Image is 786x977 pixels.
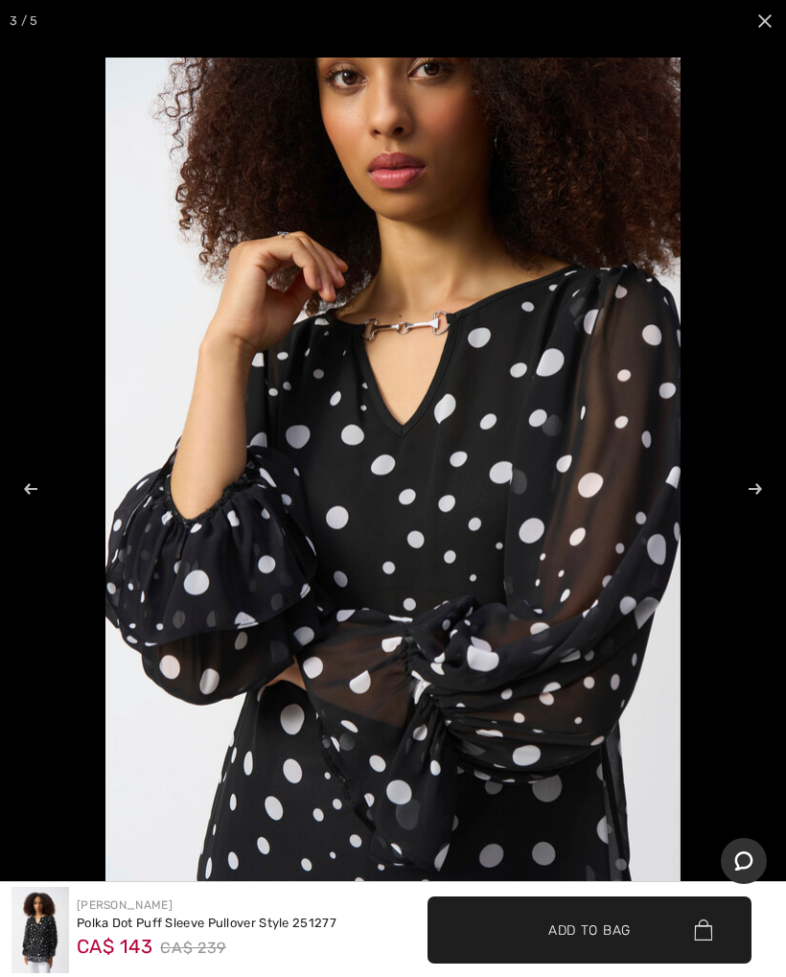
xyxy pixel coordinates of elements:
button: Add to Bag [428,896,751,964]
a: [PERSON_NAME] [77,898,173,912]
div: Polka Dot Puff Sleeve Pullover Style 251277 [77,914,336,933]
button: Previous (arrow left) [10,441,77,537]
img: Bag.svg [694,919,712,941]
img: Polka Dot Puff Sleeve Pullover Style 251277 [12,887,69,973]
iframe: Opens a widget where you can chat to one of our agents [721,838,767,886]
button: Next (arrow right) [709,441,776,537]
span: CA$ 239 [160,934,226,963]
span: CA$ 143 [77,928,152,958]
img: joseph-ribkoff-tops-black-vanilla_251277_3_c4f4_details.jpg [105,58,681,920]
span: Add to Bag [548,919,631,940]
